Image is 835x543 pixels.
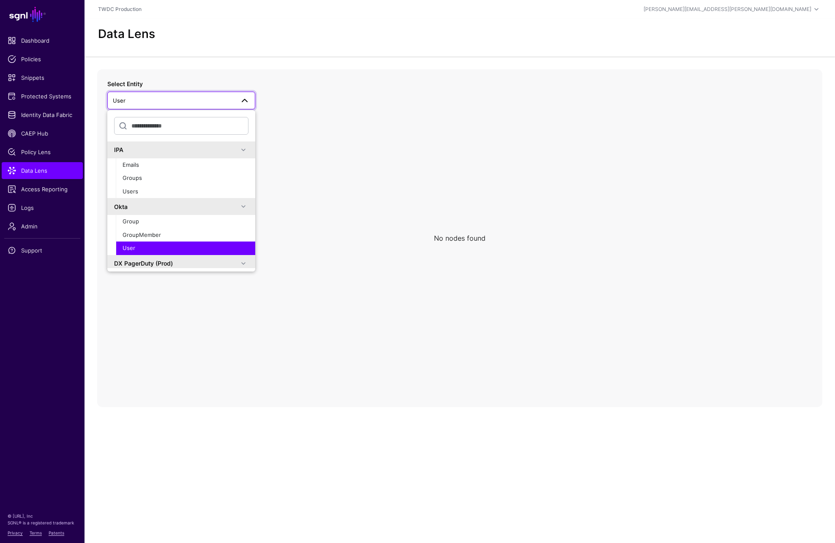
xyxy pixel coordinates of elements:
a: Policies [2,51,83,68]
span: Access Reporting [8,185,77,193]
span: Data Lens [8,166,77,175]
span: Logs [8,204,77,212]
a: Dashboard [2,32,83,49]
span: Emails [123,161,139,168]
span: User [123,244,135,251]
span: User [113,97,126,104]
a: Admin [2,218,83,235]
span: Dashboard [8,36,77,45]
a: TWDC Production [98,6,142,12]
button: GroupMember [116,228,255,242]
span: Policies [8,55,77,63]
span: Admin [8,222,77,231]
button: Emails [116,158,255,172]
div: DX PagerDuty (Prod) [114,259,238,268]
span: Protected Systems [8,92,77,100]
button: Groups [116,171,255,185]
span: Policy Lens [8,148,77,156]
span: Support [8,246,77,255]
a: Protected Systems [2,88,83,105]
span: Identity Data Fabric [8,111,77,119]
a: Policy Lens [2,144,83,160]
a: Access Reporting [2,181,83,198]
a: Identity Data Fabric [2,106,83,123]
div: [PERSON_NAME][EMAIL_ADDRESS][PERSON_NAME][DOMAIN_NAME] [644,5,811,13]
a: Terms [30,530,42,535]
a: Patents [49,530,64,535]
div: No nodes found [434,233,486,243]
button: Users [116,185,255,198]
a: CAEP Hub [2,125,83,142]
a: Snippets [2,69,83,86]
span: Snippets [8,73,77,82]
a: Privacy [8,530,23,535]
p: SGNL® is a registered trademark [8,519,77,526]
label: Select Entity [107,79,143,88]
button: Group [116,215,255,228]
span: CAEP Hub [8,129,77,138]
a: Logs [2,199,83,216]
div: Okta [114,202,238,211]
a: Data Lens [2,162,83,179]
p: © [URL], Inc [8,513,77,519]
span: Groups [123,174,142,181]
span: GroupMember [123,231,161,238]
button: User [116,242,255,255]
span: Users [123,188,138,195]
a: SGNL [5,5,79,24]
h2: Data Lens [98,27,155,41]
span: Group [123,218,139,225]
div: IPA [114,145,238,154]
